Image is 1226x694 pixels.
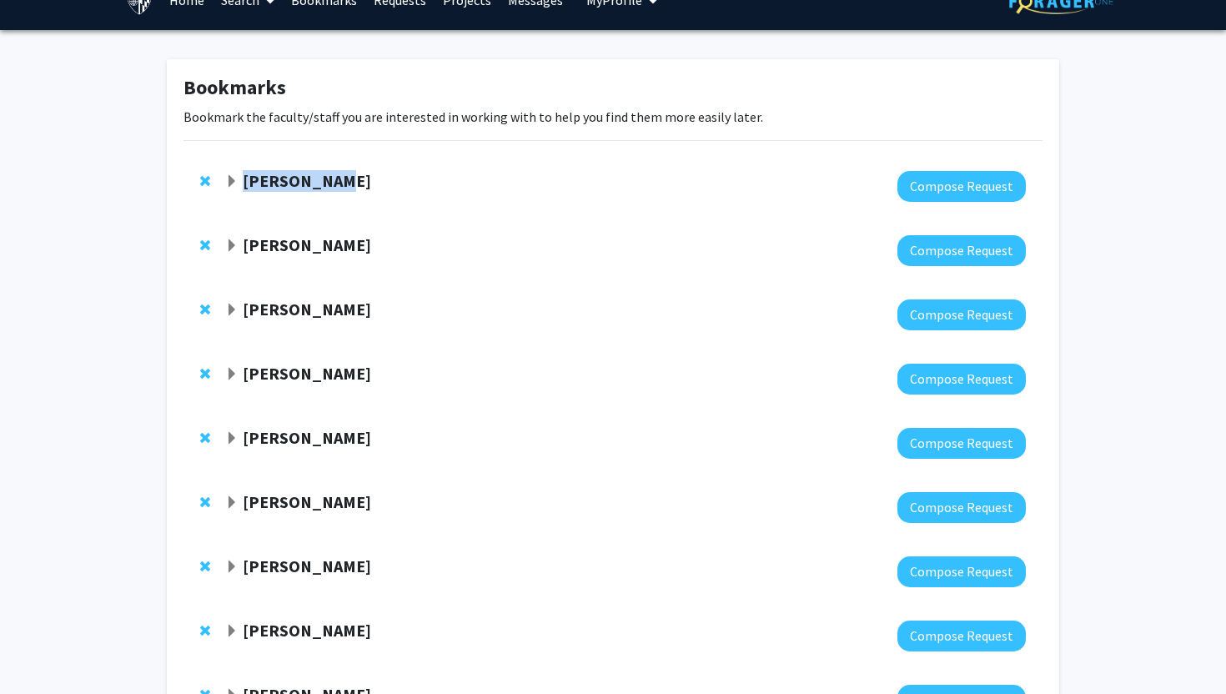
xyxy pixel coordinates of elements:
[897,235,1026,266] button: Compose Request to Lan Cheng
[243,556,371,576] strong: [PERSON_NAME]
[200,239,210,252] span: Remove Lan Cheng from bookmarks
[243,299,371,319] strong: [PERSON_NAME]
[897,171,1026,202] button: Compose Request to Guanshu Liu
[225,239,239,253] span: Expand Lan Cheng Bookmark
[897,428,1026,459] button: Compose Request to Utthara Nayar
[225,368,239,381] span: Expand Christopher Hoffmann Bookmark
[200,174,210,188] span: Remove Guanshu Liu from bookmarks
[897,556,1026,587] button: Compose Request to Kristine Glunde
[183,107,1043,127] p: Bookmark the faculty/staff you are interested in working with to help you find them more easily l...
[200,431,210,445] span: Remove Utthara Nayar from bookmarks
[225,625,239,638] span: Expand Tian-Li Wang Bookmark
[243,234,371,255] strong: [PERSON_NAME]
[897,621,1026,651] button: Compose Request to Tian-Li Wang
[183,76,1043,100] h1: Bookmarks
[200,367,210,380] span: Remove Christopher Hoffmann from bookmarks
[243,427,371,448] strong: [PERSON_NAME]
[13,619,71,681] iframe: Chat
[225,432,239,445] span: Expand Utthara Nayar Bookmark
[897,299,1026,330] button: Compose Request to Gregory Kirk
[200,624,210,637] span: Remove Tian-Li Wang from bookmarks
[243,620,371,641] strong: [PERSON_NAME]
[243,363,371,384] strong: [PERSON_NAME]
[225,496,239,510] span: Expand David Sidransky Bookmark
[897,492,1026,523] button: Compose Request to David Sidransky
[225,561,239,574] span: Expand Kristine Glunde Bookmark
[225,175,239,189] span: Expand Guanshu Liu Bookmark
[225,304,239,317] span: Expand Gregory Kirk Bookmark
[200,303,210,316] span: Remove Gregory Kirk from bookmarks
[243,491,371,512] strong: [PERSON_NAME]
[200,560,210,573] span: Remove Kristine Glunde from bookmarks
[897,364,1026,395] button: Compose Request to Christopher Hoffmann
[243,170,371,191] strong: [PERSON_NAME]
[200,495,210,509] span: Remove David Sidransky from bookmarks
